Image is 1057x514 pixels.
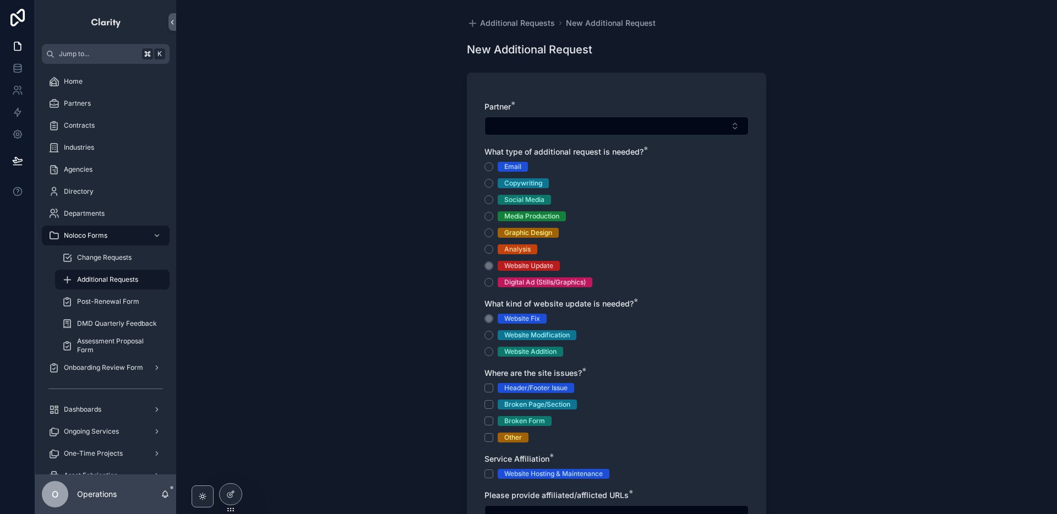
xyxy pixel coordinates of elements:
[504,330,570,340] div: Website Modification
[64,363,143,372] span: Onboarding Review Form
[504,211,559,221] div: Media Production
[42,226,170,245] a: Noloco Forms
[42,204,170,223] a: Departments
[55,248,170,267] a: Change Requests
[504,314,540,324] div: Website Fix
[55,314,170,333] a: DMD Quarterly Feedback
[42,444,170,463] a: One-Time Projects
[42,182,170,201] a: Directory
[480,18,555,29] span: Additional Requests
[64,231,107,240] span: Noloco Forms
[504,416,545,426] div: Broken Form
[35,64,176,474] div: scrollable content
[504,178,542,188] div: Copywriting
[42,466,170,485] a: Asset Fabrication
[504,400,570,409] div: Broken Page/Section
[55,336,170,356] a: Assessment Proposal Form
[77,253,132,262] span: Change Requests
[77,297,139,306] span: Post-Renewal Form
[504,195,544,205] div: Social Media
[77,275,138,284] span: Additional Requests
[77,337,159,354] span: Assessment Proposal Form
[55,292,170,311] a: Post-Renewal Form
[484,368,582,378] span: Where are the site issues?
[64,405,101,414] span: Dashboards
[42,422,170,441] a: Ongoing Services
[64,99,91,108] span: Partners
[484,102,511,111] span: Partner
[52,488,58,501] span: O
[467,42,592,57] h1: New Additional Request
[504,469,603,479] div: Website Hosting & Maintenance
[77,319,157,328] span: DMD Quarterly Feedback
[64,165,92,174] span: Agencies
[42,94,170,113] a: Partners
[504,277,586,287] div: Digital Ad (Stills/Graphics)
[484,299,634,308] span: What kind of website update is needed?
[467,18,555,29] a: Additional Requests
[42,160,170,179] a: Agencies
[42,116,170,135] a: Contracts
[484,117,749,135] button: Select Button
[504,383,568,393] div: Header/Footer Issue
[90,13,122,31] img: App logo
[64,143,94,152] span: Industries
[155,50,164,58] span: K
[42,138,170,157] a: Industries
[566,18,656,29] a: New Additional Request
[484,454,549,463] span: Service Affiliation
[42,358,170,378] a: Onboarding Review Form
[64,427,119,436] span: Ongoing Services
[77,489,117,500] p: Operations
[64,187,94,196] span: Directory
[55,270,170,289] a: Additional Requests
[64,449,123,458] span: One-Time Projects
[504,261,553,271] div: Website Update
[504,228,552,238] div: Graphic Design
[484,490,629,500] span: Please provide affiliated/afflicted URLs
[59,50,138,58] span: Jump to...
[504,347,557,357] div: Website Addition
[504,433,522,442] div: Other
[64,209,105,218] span: Departments
[42,400,170,419] a: Dashboards
[42,44,170,64] button: Jump to...K
[484,147,644,156] span: What type of additional request is needed?
[64,471,118,480] span: Asset Fabrication
[64,77,83,86] span: Home
[504,162,521,172] div: Email
[504,244,531,254] div: Analysis
[42,72,170,91] a: Home
[64,121,95,130] span: Contracts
